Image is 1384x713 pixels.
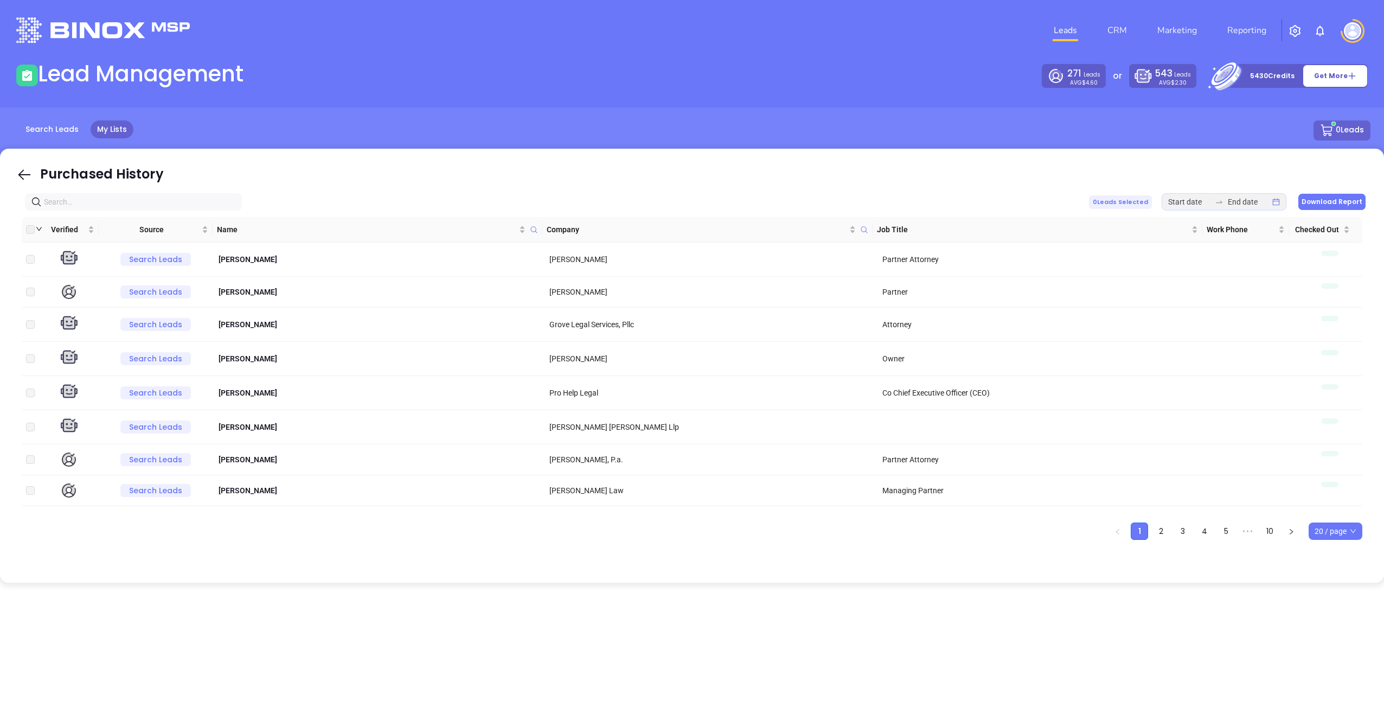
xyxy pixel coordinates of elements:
[1215,198,1223,206] span: to
[1261,523,1278,540] li: 10
[1131,523,1148,540] li: 1
[549,320,634,329] span: Grove Legal Services, Pllc
[120,453,191,466] span: Search Leads
[1288,529,1295,535] span: right
[1175,523,1191,539] a: 3
[60,482,78,499] img: human verify
[1067,67,1081,80] span: 271
[1070,80,1098,85] p: AVG
[1261,523,1278,539] a: 10
[882,320,912,329] span: Attorney
[19,120,85,138] a: Search Leads
[1067,67,1100,80] p: Leads
[217,319,541,330] p: [PERSON_NAME]
[1168,196,1210,208] input: Start date
[549,486,624,495] span: [PERSON_NAME] Law
[873,217,1202,243] th: Job Title
[103,224,200,235] span: Source
[1202,217,1289,243] th: Work Phone
[882,389,990,397] span: Co Chief Executive Officer (CEO)
[40,164,164,184] div: Purchased History
[877,224,1189,235] span: Job Title
[217,286,541,298] p: [PERSON_NAME]
[1153,523,1169,539] a: 2
[38,61,244,87] h1: Lead Management
[120,421,191,434] span: Search Leads
[1239,523,1257,540] li: Next 5 Pages
[1196,523,1213,539] a: 4
[1228,196,1270,208] input: End date
[1155,67,1172,80] span: 543
[43,224,86,235] span: Verified
[217,454,541,466] p: [PERSON_NAME]
[1250,71,1295,81] p: 5430 Credits
[36,226,42,232] span: down
[1207,224,1276,235] span: Work Phone
[549,354,607,363] span: [PERSON_NAME]
[44,195,227,208] input: Search…
[1089,195,1152,209] span: 0 Leads Selected
[1223,20,1271,41] a: Reporting
[99,217,213,243] th: Source
[120,253,191,266] span: Search Leads
[1293,224,1341,235] span: Checked Out
[1103,20,1131,41] a: CRM
[549,455,623,464] span: [PERSON_NAME], P.a.
[217,253,541,265] p: [PERSON_NAME]
[1196,523,1213,540] li: 4
[91,120,133,138] a: My Lists
[542,217,872,243] th: Company
[60,283,78,301] img: human verify
[1215,198,1223,206] span: swap-right
[549,255,607,264] span: [PERSON_NAME]
[213,217,542,243] th: Name
[882,288,908,296] span: Partner
[549,288,607,296] span: [PERSON_NAME]
[1218,523,1235,540] li: 5
[217,485,541,496] p: [PERSON_NAME]
[120,352,191,365] span: Search Leads
[1109,523,1126,540] button: left
[1218,523,1234,539] a: 5
[39,217,99,243] th: Verified
[1289,24,1302,37] img: iconSetting
[1152,523,1170,540] li: 2
[1283,523,1300,540] li: Next Page
[1171,79,1187,87] span: $2.30
[1239,523,1257,540] span: •••
[59,513,80,533] img: machine verify
[120,318,191,331] span: Search Leads
[549,423,679,431] span: [PERSON_NAME] [PERSON_NAME] Llp
[1153,20,1201,41] a: Marketing
[120,285,191,298] span: Search Leads
[882,255,939,264] span: Partner Attorney
[59,249,80,270] img: machine verify
[1309,523,1362,540] div: Page Size
[1289,217,1354,243] th: Checked Out
[882,455,939,464] span: Partner Attorney
[1174,523,1191,540] li: 3
[1296,194,1368,211] a: Download Report
[1114,529,1121,535] span: left
[217,353,541,365] p: [PERSON_NAME]
[1283,523,1300,540] button: right
[1113,69,1122,82] p: or
[120,484,191,497] span: Search Leads
[59,348,80,369] img: machine verify
[1109,523,1126,540] li: Previous Page
[1315,523,1356,539] span: 20 / page
[1298,194,1366,210] button: Download Report
[1049,20,1081,41] a: Leads
[547,224,847,235] span: Company
[549,389,598,397] span: Pro Help Legal
[1082,79,1098,87] span: $4.60
[1159,80,1187,85] p: AVG
[1313,120,1370,141] button: 0Leads
[120,386,191,399] span: Search Leads
[1344,22,1361,40] img: user
[59,383,80,403] img: machine verify
[59,417,80,437] img: machine verify
[16,17,190,43] img: logo
[882,486,944,495] span: Managing Partner
[882,354,905,363] span: Owner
